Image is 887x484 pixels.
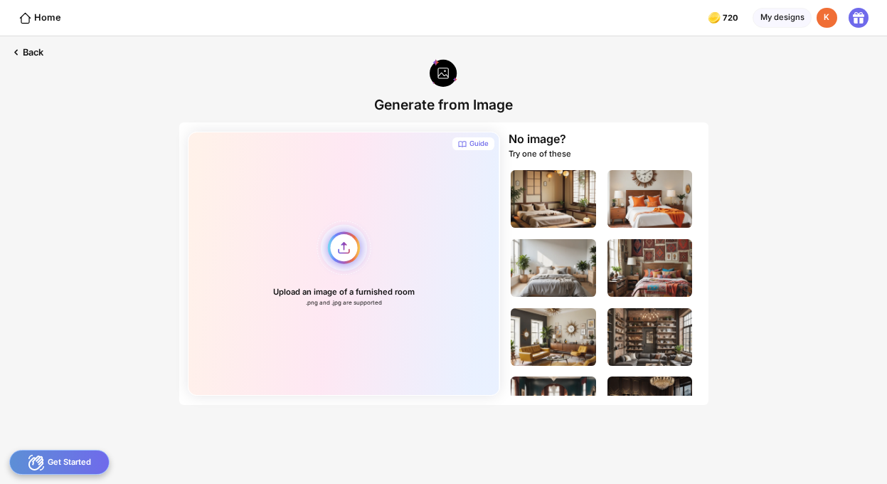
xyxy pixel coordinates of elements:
img: livingRoomImage1.jpg [511,308,596,366]
div: Guide [469,140,489,149]
img: bedroomImage1.jpg [511,170,596,228]
div: Home [18,11,61,25]
div: Try one of these [509,149,571,159]
div: Generate from Image [374,96,513,113]
div: No image? [509,132,566,146]
div: K [817,8,837,28]
img: bedroomImage4.jpg [607,239,693,297]
span: 720 [723,14,741,23]
img: bedroomImage3.jpg [511,239,596,297]
img: livingRoomImage4.jpg [607,377,693,434]
img: livingRoomImage3.jpg [511,377,596,434]
div: Get Started [9,450,110,475]
img: bedroomImage2.jpg [607,170,693,228]
img: livingRoomImage2.jpg [607,308,693,366]
div: My designs [753,8,812,28]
